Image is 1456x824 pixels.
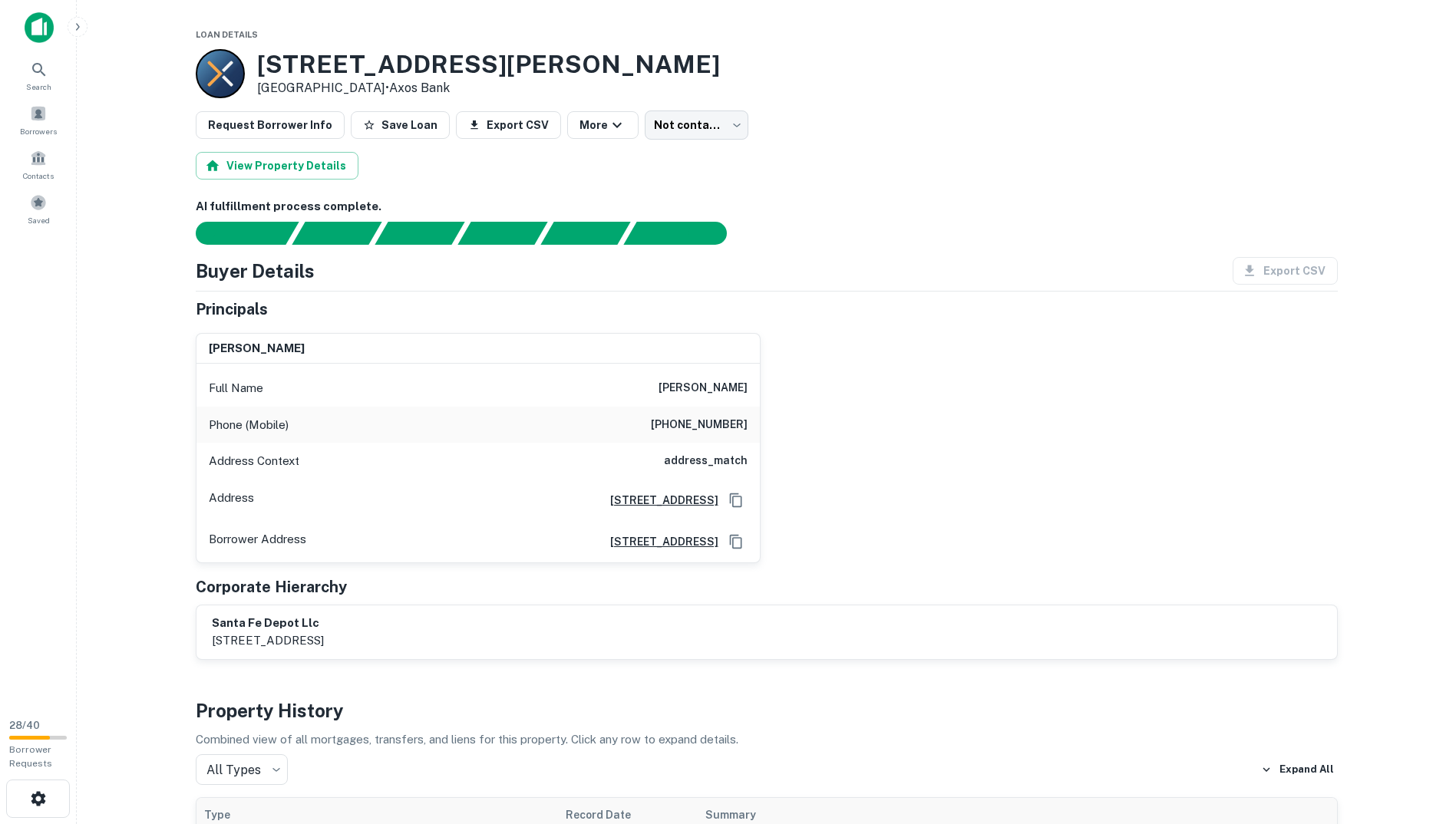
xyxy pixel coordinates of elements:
span: Borrowers [20,125,57,137]
img: capitalize-icon.png [25,12,54,43]
div: Principals found, still searching for contact information. This may take time... [540,222,630,245]
h5: Corporate Hierarchy [196,575,347,598]
button: Expand All [1257,758,1338,781]
p: [GEOGRAPHIC_DATA] • [257,79,720,97]
p: [STREET_ADDRESS] [212,631,324,650]
h6: [PERSON_NAME] [209,340,305,358]
span: Borrower Requests [9,744,52,769]
h5: Principals [196,298,268,321]
a: Search [5,54,72,96]
h4: Property History [196,697,1338,724]
p: Combined view of all mortgages, transfers, and liens for this property. Click any row to expand d... [196,730,1338,749]
p: Address [209,489,254,512]
a: Axos Bank [389,81,450,95]
button: Request Borrower Info [196,111,345,139]
button: View Property Details [196,152,358,180]
button: Copy Address [725,489,748,512]
div: Your request is received and processing... [292,222,381,245]
a: Contacts [5,143,72,185]
iframe: Chat Widget [1379,701,1456,775]
p: Phone (Mobile) [209,416,289,434]
button: More [567,111,639,139]
button: Save Loan [351,111,450,139]
span: Loan Details [196,30,258,39]
h3: [STREET_ADDRESS][PERSON_NAME] [257,50,720,79]
h6: AI fulfillment process complete. [196,198,1338,216]
span: Contacts [23,170,54,182]
div: Not contacted [645,110,748,140]
div: AI fulfillment process complete. [624,222,745,245]
h6: address_match [664,452,748,470]
span: 28 / 40 [9,720,40,731]
div: Sending borrower request to AI... [177,222,292,245]
h6: santa fe depot llc [212,615,324,632]
h6: [PHONE_NUMBER] [651,416,748,434]
a: [STREET_ADDRESS] [598,533,718,550]
h4: Buyer Details [196,257,315,285]
a: Saved [5,188,72,229]
span: Saved [28,214,50,226]
div: Documents found, AI parsing details... [375,222,464,245]
a: Borrowers [5,99,72,140]
p: Address Context [209,452,299,470]
a: [STREET_ADDRESS] [598,492,718,509]
button: Export CSV [456,111,561,139]
span: Search [26,81,51,93]
p: Borrower Address [209,530,306,553]
div: All Types [196,754,288,785]
p: Full Name [209,379,263,397]
button: Copy Address [725,530,748,553]
div: Principals found, AI now looking for contact information... [457,222,547,245]
h6: [PERSON_NAME] [659,379,748,397]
